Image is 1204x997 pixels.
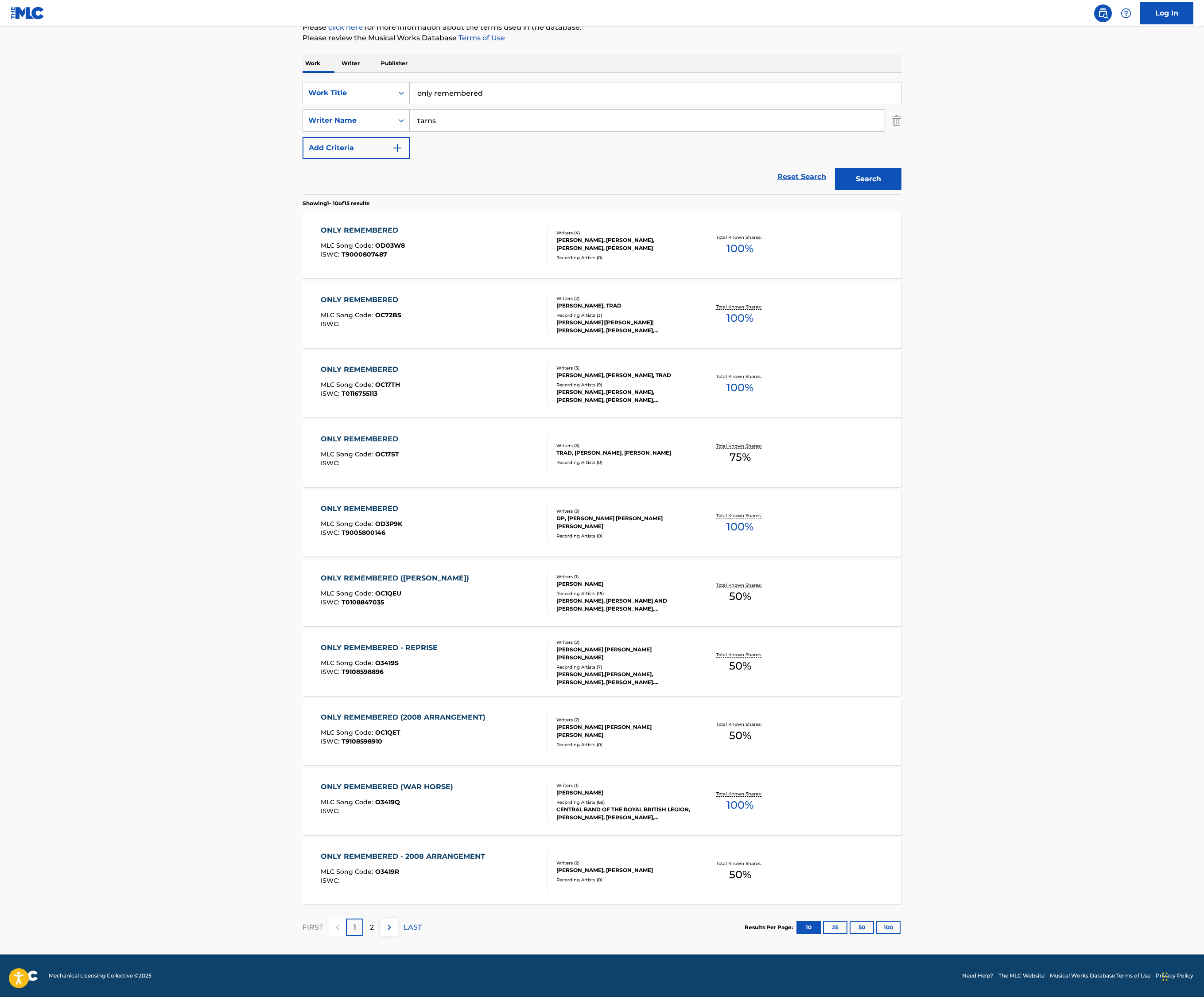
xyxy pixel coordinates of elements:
[321,295,403,305] div: ONLY REMEMBERED
[321,250,342,258] span: ISWC :
[49,972,151,980] span: Mechanical Licensing Collective © 2025
[457,34,505,42] a: Terms of Use
[556,876,690,883] div: Recording Artists ( 0 )
[556,514,690,530] div: DP, [PERSON_NAME] [PERSON_NAME] [PERSON_NAME]
[716,721,764,728] p: Total Known Shares:
[370,922,374,933] p: 2
[726,310,753,326] span: 100 %
[823,921,847,934] button: 25
[726,797,753,813] span: 100 %
[321,798,375,806] span: MLC Song Code :
[321,712,490,723] div: ONLY REMEMBERED (2008 ARRANGEMENT)
[716,582,764,588] p: Total Known Shares:
[556,295,690,302] div: Writers ( 2 )
[716,651,764,658] p: Total Known Shares:
[745,923,795,931] p: Results Per Page:
[321,503,403,514] div: ONLY REMEMBERED
[796,921,821,934] button: 10
[303,922,323,933] p: FIRST
[342,737,382,745] span: T9108598910
[321,434,403,444] div: ONLY REMEMBERED
[321,851,489,862] div: ONLY REMEMBERED - 2008 ARRANGEMENT
[378,54,410,73] p: Publisher
[556,230,690,236] div: Writers ( 4 )
[303,768,901,835] a: ONLY REMEMBERED (WAR HORSE)MLC Song Code:O3419QISWC:Writers (1)[PERSON_NAME]Recording Artists (69...
[556,860,690,866] div: Writers ( 2 )
[321,520,375,528] span: MLC Song Code :
[726,380,753,396] span: 100 %
[308,115,388,126] div: Writer Name
[321,728,375,736] span: MLC Song Code :
[556,717,690,723] div: Writers ( 2 )
[1121,8,1131,19] img: help
[303,629,901,696] a: ONLY REMEMBERED - REPRISEMLC Song Code:O3419SISWC:T9108598896Writers (2)[PERSON_NAME] [PERSON_NAM...
[556,388,690,404] div: [PERSON_NAME], [PERSON_NAME], [PERSON_NAME], [PERSON_NAME], [PERSON_NAME]
[375,868,399,876] span: O3419R
[321,364,403,375] div: ONLY REMEMBERED
[729,588,751,604] span: 50 %
[321,807,342,815] span: ISWC :
[375,450,399,458] span: OC17ST
[321,311,375,319] span: MLC Song Code :
[303,351,901,417] a: ONLY REMEMBEREDMLC Song Code:OC17THISWC:T0116755113Writers (3)[PERSON_NAME], [PERSON_NAME], TRADR...
[339,54,362,73] p: Writer
[321,598,342,606] span: ISWC :
[556,508,690,514] div: Writers ( 3 )
[303,281,901,348] a: ONLY REMEMBEREDMLC Song Code:OC72BSISWC:Writers (2)[PERSON_NAME], TRADRecording Artists (3)[PERSO...
[1140,2,1193,24] a: Log In
[328,23,363,31] a: click here
[321,868,375,876] span: MLC Song Code :
[556,533,690,539] div: Recording Artists ( 0 )
[321,876,342,884] span: ISWC :
[375,659,399,667] span: O3419S
[876,921,901,934] button: 100
[303,560,901,626] a: ONLY REMEMBERED ([PERSON_NAME])MLC Song Code:OC1QEUISWC:T0108847035Writers (1)[PERSON_NAME]Record...
[729,728,751,744] span: 50 %
[321,737,342,745] span: ISWC :
[556,236,690,252] div: [PERSON_NAME], [PERSON_NAME], [PERSON_NAME], [PERSON_NAME]
[321,782,458,792] div: ONLY REMEMBERED (WAR HORSE)
[556,866,690,874] div: [PERSON_NAME], [PERSON_NAME]
[556,646,690,662] div: [PERSON_NAME] [PERSON_NAME] [PERSON_NAME]
[716,304,764,310] p: Total Known Shares:
[11,970,38,981] img: logo
[716,860,764,867] p: Total Known Shares:
[321,450,375,458] span: MLC Song Code :
[375,589,401,597] span: OC1QEU
[716,443,764,449] p: Total Known Shares:
[375,311,401,319] span: OC72BS
[321,225,405,236] div: ONLY REMEMBERED
[1160,954,1204,997] iframe: Chat Widget
[342,529,385,537] span: T9005800146
[556,382,690,388] div: Recording Artists ( 9 )
[321,643,442,653] div: ONLY REMEMBERED - REPRISE
[303,22,901,33] p: Please for more information about the terms used in the database.
[556,723,690,739] div: [PERSON_NAME] [PERSON_NAME] [PERSON_NAME]
[11,7,45,19] img: MLC Logo
[556,799,690,806] div: Recording Artists ( 69 )
[308,88,388,98] div: Work Title
[303,212,901,278] a: ONLY REMEMBEREDMLC Song Code:OD03W8ISWC:T9000807487Writers (4)[PERSON_NAME], [PERSON_NAME], [PERS...
[321,241,375,249] span: MLC Song Code :
[556,670,690,686] div: [PERSON_NAME],[PERSON_NAME],[PERSON_NAME], [PERSON_NAME]. [PERSON_NAME] & [PERSON_NAME], [PERSON_...
[342,250,387,258] span: T9000807487
[556,459,690,466] div: Recording Artists ( 0 )
[1050,972,1150,980] a: Musical Works Database Terms of Use
[375,798,400,806] span: O3419Q
[1098,8,1108,19] img: search
[321,659,375,667] span: MLC Song Code :
[556,312,690,319] div: Recording Artists ( 3 )
[303,421,901,487] a: ONLY REMEMBEREDMLC Song Code:OC17STISWC:Writers (3)TRAD, [PERSON_NAME], [PERSON_NAME]Recording Ar...
[556,371,690,379] div: [PERSON_NAME], [PERSON_NAME], TRAD
[556,590,690,597] div: Recording Artists ( 15 )
[342,389,377,397] span: T0116755113
[375,520,402,528] span: OD3P9K
[556,580,690,588] div: [PERSON_NAME]
[303,33,901,43] p: Please review the Musical Works Database
[556,806,690,822] div: CENTRAL BAND OF THE ROYAL BRITISH LEGION, [PERSON_NAME], [PERSON_NAME], [PERSON_NAME], CENTRAL BA...
[730,449,751,465] span: 75 %
[353,922,356,933] p: 1
[321,589,375,597] span: MLC Song Code :
[321,668,342,676] span: ISWC :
